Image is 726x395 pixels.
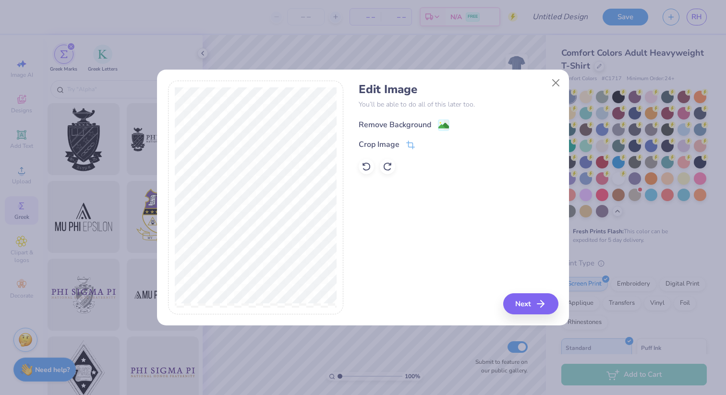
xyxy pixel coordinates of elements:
p: You’ll be able to do all of this later too. [359,99,558,109]
div: Remove Background [359,119,431,131]
button: Close [547,74,565,92]
div: Crop Image [359,139,399,150]
h4: Edit Image [359,83,558,96]
button: Next [503,293,558,314]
